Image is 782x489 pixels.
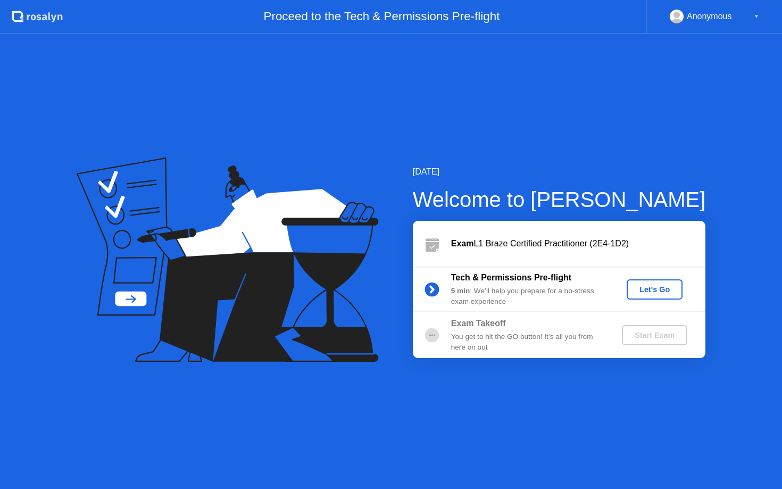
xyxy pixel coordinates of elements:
[622,325,687,345] button: Start Exam
[626,331,683,339] div: Start Exam
[413,165,706,178] div: [DATE]
[451,237,705,250] div: L1 Braze Certified Practitioner (2E4-1D2)
[754,10,759,23] div: ▼
[451,239,474,248] b: Exam
[451,286,604,308] div: : We’ll help you prepare for a no-stress exam experience
[451,273,571,282] b: Tech & Permissions Pre-flight
[451,319,506,328] b: Exam Takeoff
[451,331,604,353] div: You get to hit the GO button! It’s all you from here on out
[631,285,678,294] div: Let's Go
[451,287,470,295] b: 5 min
[687,10,732,23] div: Anonymous
[627,279,683,300] button: Let's Go
[413,184,706,216] div: Welcome to [PERSON_NAME]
